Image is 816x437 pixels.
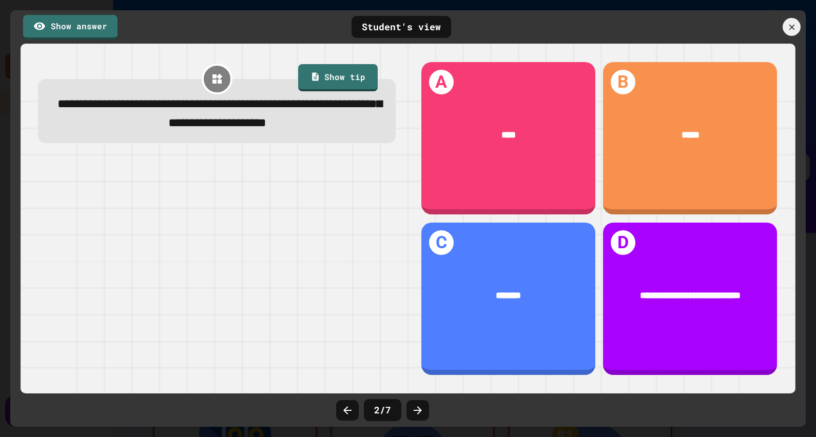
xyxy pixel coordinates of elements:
[298,64,378,91] a: Show tip
[731,351,806,395] iframe: chat widget
[611,230,635,255] h1: D
[773,396,806,427] iframe: chat widget
[429,70,454,94] h1: A
[352,16,451,38] div: Student's view
[23,15,118,39] a: Show answer
[429,230,454,255] h1: C
[364,399,401,421] div: 2 / 7
[611,70,635,94] h1: B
